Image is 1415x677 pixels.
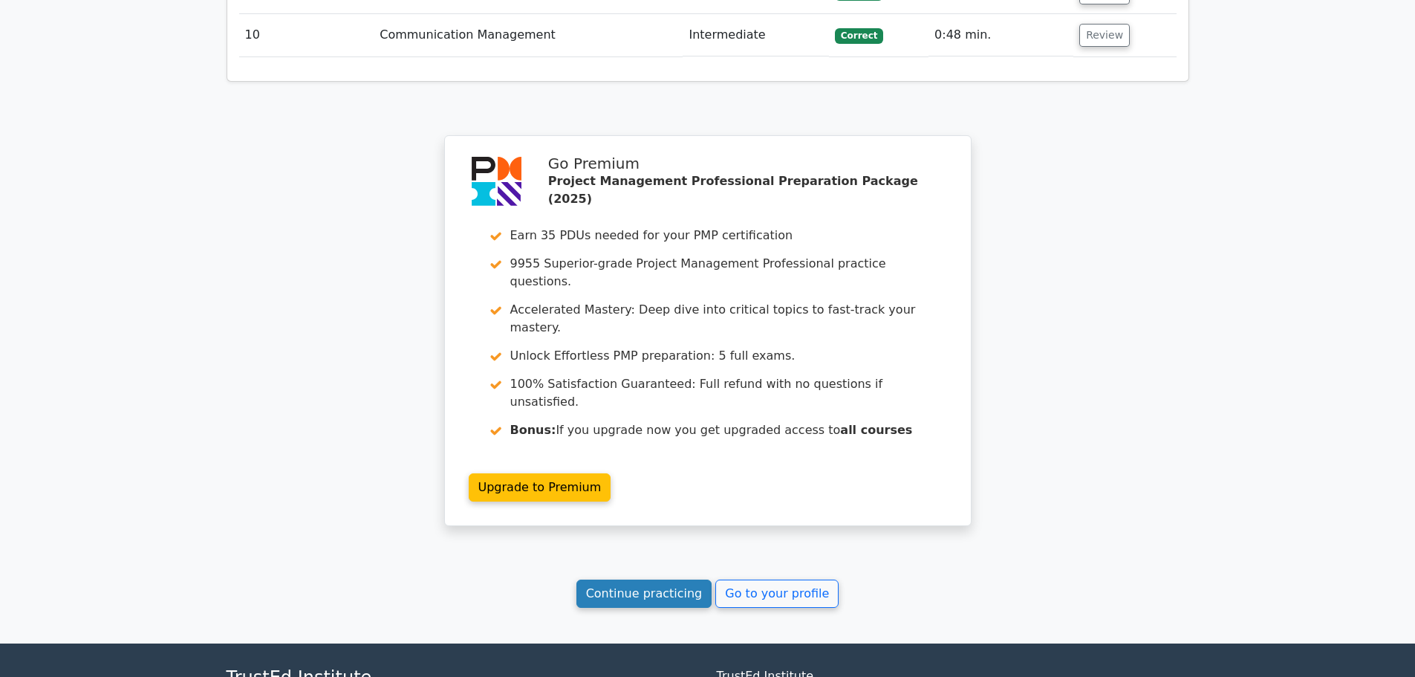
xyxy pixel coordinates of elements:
a: Go to your profile [715,580,839,608]
a: Upgrade to Premium [469,473,611,502]
button: Review [1079,24,1130,47]
td: Intermediate [683,14,828,56]
td: Communication Management [374,14,683,56]
span: Correct [835,28,883,43]
a: Continue practicing [576,580,712,608]
td: 0:48 min. [928,14,1073,56]
td: 10 [239,14,374,56]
